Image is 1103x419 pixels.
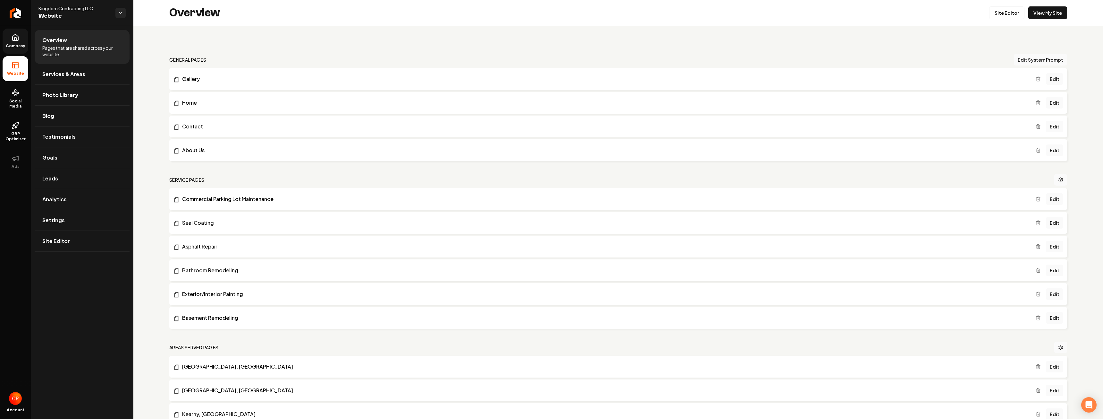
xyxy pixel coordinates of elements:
a: Home [173,99,1036,107]
span: Site Editor [42,237,70,245]
a: Social Media [3,84,28,114]
a: Edit [1046,312,1063,324]
button: Ads [3,149,28,174]
a: Edit [1046,361,1063,372]
a: Edit [1046,97,1063,109]
a: Edit [1046,217,1063,229]
span: Settings [42,216,65,224]
a: Goals [35,147,130,168]
span: Testimonials [42,133,76,141]
a: Gallery [173,75,1036,83]
a: Photo Library [35,85,130,105]
span: Overview [42,36,67,44]
span: Pages that are shared across your website. [42,45,122,57]
a: Seal Coating [173,219,1036,227]
span: Goals [42,154,57,161]
a: Services & Areas [35,64,130,84]
a: Edit [1046,288,1063,300]
a: [GEOGRAPHIC_DATA], [GEOGRAPHIC_DATA] [173,387,1036,394]
h2: general pages [169,57,206,63]
a: Settings [35,210,130,231]
span: Account [7,407,24,413]
a: Edit [1046,144,1063,156]
span: Photo Library [42,91,78,99]
a: Edit [1046,265,1063,276]
a: GBP Optimizer [3,117,28,147]
img: Christian Rosario [9,392,22,405]
a: Edit [1046,193,1063,205]
a: Analytics [35,189,130,210]
a: Leads [35,168,130,189]
a: Asphalt Repair [173,243,1036,250]
a: Edit [1046,385,1063,396]
span: Blog [42,112,54,120]
a: About Us [173,146,1036,154]
button: Open user button [9,392,22,405]
span: Analytics [42,196,67,203]
span: GBP Optimizer [3,131,28,142]
a: Contact [173,123,1036,130]
a: Edit [1046,121,1063,132]
h2: Overview [169,6,220,19]
a: View My Site [1028,6,1067,19]
a: Commercial Parking Lot Maintenance [173,195,1036,203]
span: Website [4,71,27,76]
span: Kingdom Contracting LLC [38,5,110,12]
a: Site Editor [35,231,130,251]
a: Company [3,29,28,54]
a: Edit [1046,73,1063,85]
span: Company [3,43,28,48]
a: Bathroom Remodeling [173,266,1036,274]
a: Kearny, [GEOGRAPHIC_DATA] [173,410,1036,418]
a: Site Editor [989,6,1024,19]
a: Testimonials [35,127,130,147]
h2: Service Pages [169,177,205,183]
span: Leads [42,175,58,182]
a: [GEOGRAPHIC_DATA], [GEOGRAPHIC_DATA] [173,363,1036,371]
a: Basement Remodeling [173,314,1036,322]
h2: Areas Served Pages [169,344,218,351]
button: Edit System Prompt [1014,54,1067,65]
a: Edit [1046,241,1063,252]
span: Services & Areas [42,70,85,78]
span: Website [38,12,110,21]
img: Rebolt Logo [10,8,21,18]
a: Exterior/Interior Painting [173,290,1036,298]
a: Blog [35,106,130,126]
span: Social Media [3,99,28,109]
span: Ads [9,164,22,169]
div: Open Intercom Messenger [1081,397,1097,413]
